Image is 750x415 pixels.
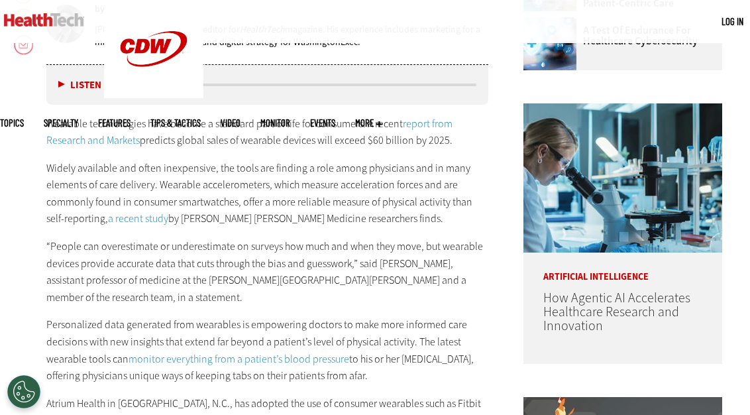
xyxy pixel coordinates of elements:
p: Widely available and often inexpensive, the tools are finding a role among physicians and in many... [46,160,488,227]
a: Features [98,118,131,128]
img: scientist looks through microscope in lab [523,103,722,253]
a: Video [221,118,241,128]
a: Tips & Tactics [150,118,201,128]
p: Personalized data generated from wearables is empowering doctors to make more informed care decis... [46,316,488,384]
a: Events [310,118,335,128]
p: “People can overestimate or underestimate on surveys how much and when they move, but wearable de... [46,238,488,306]
button: Open Preferences [7,375,40,408]
div: User menu [722,15,743,29]
a: MonITor [260,118,290,128]
a: Log in [722,15,743,27]
a: How Agentic AI Accelerates Healthcare Research and Innovation [543,289,690,335]
a: CDW [104,88,203,101]
img: Home [4,13,84,27]
p: Artificial Intelligence [523,253,722,282]
a: monitor everything from a patient’s blood pressure [129,352,349,366]
span: More [355,118,382,128]
a: a recent study [108,211,168,225]
span: Specialty [44,118,78,128]
div: Cookies Settings [7,375,40,408]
